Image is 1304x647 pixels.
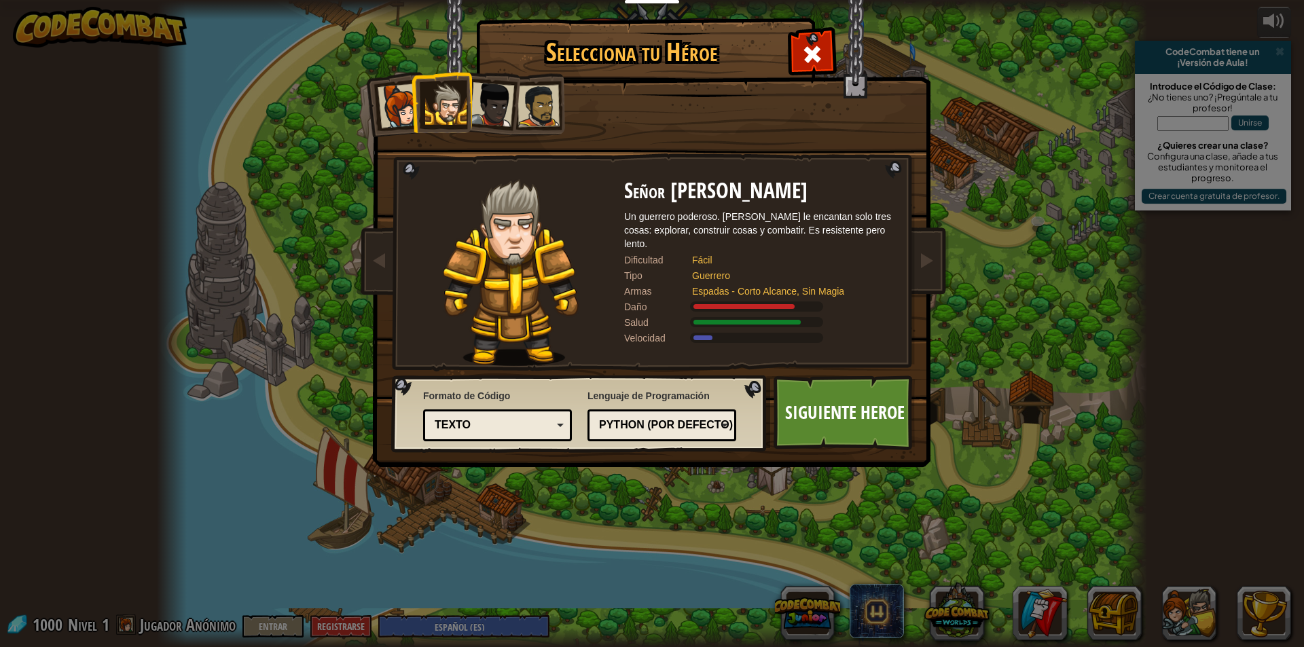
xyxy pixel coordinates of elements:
div: Daño [624,300,692,314]
h2: Señor [PERSON_NAME] [624,179,896,203]
div: Ganancias 140% of listed Guerrero salud de armadura. [624,316,896,329]
li: Capitana Anya Weston [362,71,429,137]
li: Señor Tharin Puñotrueno [411,71,472,133]
a: Siguiente Heroe [774,375,916,450]
div: Ofertas 120% of listed Guerrero weapon damage. [624,300,896,314]
div: Guerrero [692,269,882,282]
div: Tipo [624,269,692,282]
div: Fácil [692,253,882,267]
span: Lenguaje de Programación [587,389,736,403]
img: knight-pose.png [443,179,579,366]
div: Se mueve a 6 metros por segundo. [624,331,896,345]
span: Formato de Código [423,389,572,403]
div: Espadas - Corto Alcance, Sin Magia [692,284,882,298]
div: Armas [624,284,692,298]
div: Un guerrero poderoso. [PERSON_NAME] le encantan solo tres cosas: explorar, construir cosas y comb... [624,210,896,251]
div: Dificultad [624,253,692,267]
div: Texto [435,418,552,433]
div: Velocidad [624,331,692,345]
h1: Selecciona tu Héroe [479,38,784,67]
li: Alejandro El Duelista [503,73,565,136]
li: Dama Ida Corazón Justo [454,69,521,135]
div: Python (Por defecto) [599,418,717,433]
img: language-selector-background.png [391,375,770,453]
div: Salud [624,316,692,329]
